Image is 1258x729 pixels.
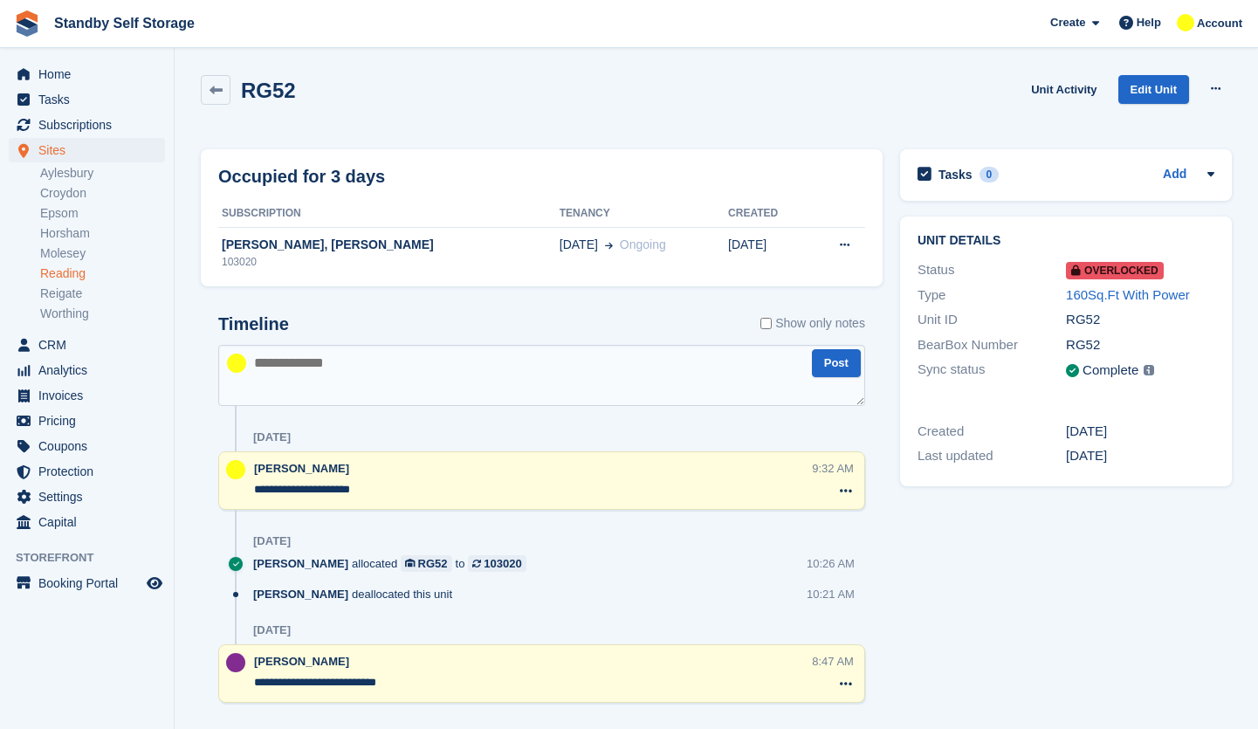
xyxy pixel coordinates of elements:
[418,555,448,572] div: RG52
[226,653,245,672] img: Sue Ford
[1177,14,1194,31] img: Glenn Fisher
[1144,365,1154,375] img: icon-info-grey-7440780725fd019a000dd9b08b2336e03edf1995a4989e88bcd33f0948082b44.svg
[38,510,143,534] span: Capital
[226,460,245,479] img: Glenn Fisher
[1197,15,1242,32] span: Account
[254,655,349,668] span: [PERSON_NAME]
[9,434,165,458] a: menu
[1066,446,1214,466] div: [DATE]
[918,422,1066,442] div: Created
[918,234,1214,248] h2: Unit details
[218,314,289,334] h2: Timeline
[38,113,143,137] span: Subscriptions
[9,409,165,433] a: menu
[253,555,348,572] span: [PERSON_NAME]
[812,460,854,477] div: 9:32 AM
[253,586,348,602] span: [PERSON_NAME]
[253,623,291,637] div: [DATE]
[9,62,165,86] a: menu
[253,430,291,444] div: [DATE]
[9,459,165,484] a: menu
[40,225,165,242] a: Horsham
[1083,361,1138,381] div: Complete
[38,138,143,162] span: Sites
[38,62,143,86] span: Home
[728,200,807,228] th: Created
[620,237,666,251] span: Ongoing
[807,555,855,572] div: 10:26 AM
[1066,287,1190,302] a: 160Sq.Ft With Power
[1066,335,1214,355] div: RG52
[9,485,165,509] a: menu
[401,555,451,572] a: RG52
[38,485,143,509] span: Settings
[40,285,165,302] a: Reigate
[918,360,1066,382] div: Sync status
[38,358,143,382] span: Analytics
[9,571,165,595] a: menu
[468,555,526,572] a: 103020
[9,510,165,534] a: menu
[1118,75,1189,104] a: Edit Unit
[9,333,165,357] a: menu
[980,167,1000,182] div: 0
[47,9,202,38] a: Standby Self Storage
[1024,75,1103,104] a: Unit Activity
[1066,262,1164,279] span: Overlocked
[1066,310,1214,330] div: RG52
[38,459,143,484] span: Protection
[807,586,855,602] div: 10:21 AM
[40,185,165,202] a: Croydon
[38,87,143,112] span: Tasks
[760,314,865,333] label: Show only notes
[812,349,861,378] button: Post
[9,87,165,112] a: menu
[1050,14,1085,31] span: Create
[254,462,349,475] span: [PERSON_NAME]
[918,260,1066,280] div: Status
[38,409,143,433] span: Pricing
[218,236,560,254] div: [PERSON_NAME], [PERSON_NAME]
[1163,165,1186,185] a: Add
[9,138,165,162] a: menu
[560,200,728,228] th: Tenancy
[1137,14,1161,31] span: Help
[40,265,165,282] a: Reading
[38,383,143,408] span: Invoices
[760,314,772,333] input: Show only notes
[218,163,385,189] h2: Occupied for 3 days
[38,333,143,357] span: CRM
[9,113,165,137] a: menu
[38,434,143,458] span: Coupons
[40,205,165,222] a: Epsom
[918,310,1066,330] div: Unit ID
[241,79,296,102] h2: RG52
[9,383,165,408] a: menu
[40,306,165,322] a: Worthing
[218,200,560,228] th: Subscription
[918,285,1066,306] div: Type
[253,534,291,548] div: [DATE]
[40,165,165,182] a: Aylesbury
[918,335,1066,355] div: BearBox Number
[227,354,246,373] img: Glenn Fisher
[812,653,854,670] div: 8:47 AM
[560,236,598,254] span: [DATE]
[40,245,165,262] a: Molesey
[218,254,560,270] div: 103020
[728,227,807,279] td: [DATE]
[253,555,535,572] div: allocated to
[938,167,973,182] h2: Tasks
[16,549,174,567] span: Storefront
[9,358,165,382] a: menu
[918,446,1066,466] div: Last updated
[1066,422,1214,442] div: [DATE]
[38,571,143,595] span: Booking Portal
[144,573,165,594] a: Preview store
[484,555,521,572] div: 103020
[253,586,461,602] div: deallocated this unit
[14,10,40,37] img: stora-icon-8386f47178a22dfd0bd8f6a31ec36ba5ce8667c1dd55bd0f319d3a0aa187defe.svg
